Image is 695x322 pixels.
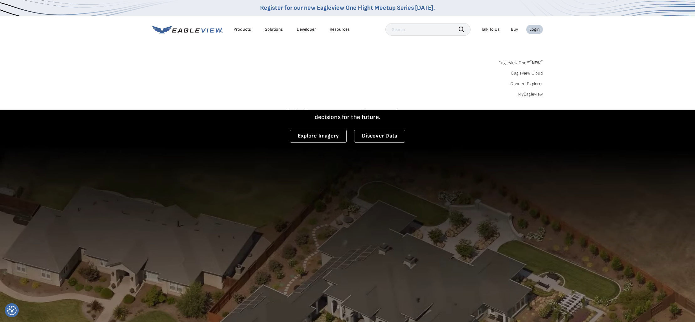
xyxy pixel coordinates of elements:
a: Eagleview One™*NEW* [498,58,543,65]
a: Eagleview Cloud [511,70,543,76]
span: NEW [530,60,543,65]
img: Revisit consent button [7,306,17,315]
a: Buy [511,27,518,32]
a: Explore Imagery [290,130,347,143]
a: MyEagleview [518,91,543,97]
a: Register for our new Eagleview One Flight Meetup Series [DATE]. [260,4,435,12]
div: Resources [330,27,350,32]
div: Solutions [265,27,283,32]
button: Consent Preferences [7,306,17,315]
div: Login [529,27,540,32]
input: Search [385,23,471,36]
a: ConnectExplorer [510,81,543,87]
div: Products [234,27,251,32]
div: Talk To Us [481,27,500,32]
a: Discover Data [354,130,405,143]
a: Developer [297,27,316,32]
